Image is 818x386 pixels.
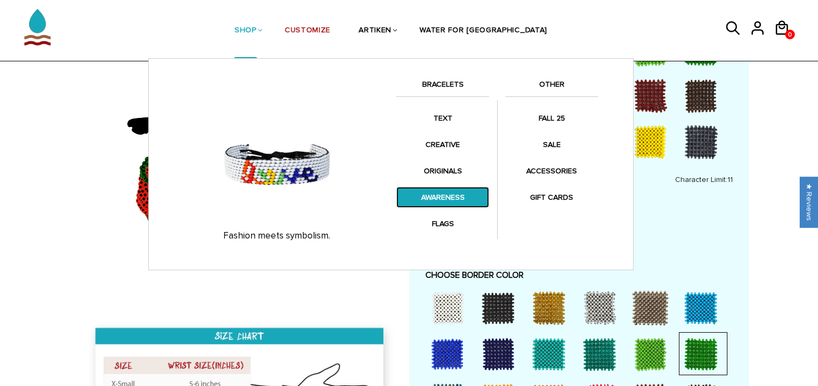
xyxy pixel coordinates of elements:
div: Click to open Judge.me floating reviews tab [800,177,818,228]
p: Fashion meets symbolism. [168,230,386,241]
a: TEXT [396,108,489,129]
a: WATER FOR [GEOGRAPHIC_DATA] [420,3,547,59]
div: Turquoise [527,332,575,375]
label: CHOOSE BORDER COLOR [425,270,733,280]
div: White [425,286,474,329]
a: ARTIKEN [359,3,391,59]
div: Yellow [628,120,677,163]
div: Dark Blue [476,332,525,375]
a: OTHER [505,78,598,96]
div: Gold [527,286,575,329]
a: ORIGINALS [396,160,489,181]
a: SHOP [235,3,257,59]
a: AWARENESS [396,187,489,208]
span: 0 [785,28,795,41]
div: Steel [679,120,727,163]
a: BRACELETS [396,78,489,96]
a: GIFT CARDS [505,187,598,208]
div: Maroon [628,74,677,117]
div: Teal [578,332,626,375]
a: 0 [785,30,795,39]
a: FALL 25 [505,108,598,129]
a: ACCESSORIES [505,160,598,181]
div: Light Green [628,27,677,71]
div: Silver [578,286,626,329]
div: Black [476,286,525,329]
div: Light Green [628,332,677,375]
div: Grey [628,286,677,329]
div: Kenya Green [679,27,727,71]
a: CUSTOMIZE [285,3,331,59]
span: Character Limit: [675,174,733,185]
div: Sky Blue [679,286,727,329]
a: CREATIVE [396,134,489,155]
a: FLAGS [396,213,489,234]
div: Bush Blue [425,332,474,375]
span: 11 [727,175,733,184]
div: Kenya Green [679,332,727,375]
a: SALE [505,134,598,155]
div: Brown [679,74,727,117]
